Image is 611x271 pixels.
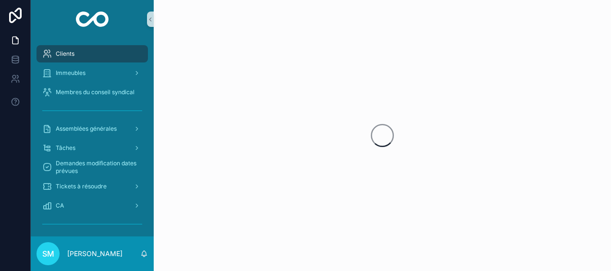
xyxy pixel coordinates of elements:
span: Tickets à résoudre [56,183,107,190]
a: Clients [37,45,148,62]
span: SM [42,248,54,259]
a: Assemblées générales [37,120,148,137]
p: [PERSON_NAME] [67,249,122,259]
a: CA [37,197,148,214]
a: Membres du conseil syndical [37,84,148,101]
span: Assemblées générales [56,125,117,133]
a: Tickets à résoudre [37,178,148,195]
span: Immeubles [56,69,86,77]
span: Clients [56,50,74,58]
a: Immeubles [37,64,148,82]
span: Tâches [56,144,75,152]
span: CA [56,202,64,209]
span: Demandes modification dates prévues [56,160,138,175]
span: Membres du conseil syndical [56,88,134,96]
a: Demandes modification dates prévues [37,159,148,176]
img: App logo [76,12,109,27]
a: Tâches [37,139,148,157]
div: scrollable content [31,38,154,236]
